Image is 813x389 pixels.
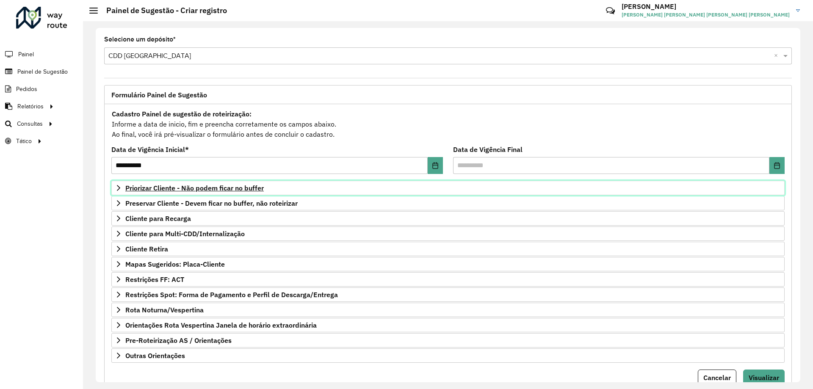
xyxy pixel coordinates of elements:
span: Rota Noturna/Vespertina [125,306,204,313]
span: Relatórios [17,102,44,111]
span: Formulário Painel de Sugestão [111,91,207,98]
strong: Cadastro Painel de sugestão de roteirização: [112,110,252,118]
span: Orientações Rota Vespertina Janela de horário extraordinária [125,322,317,328]
label: Data de Vigência Final [453,144,523,154]
span: Pedidos [16,85,37,94]
span: Cliente Retira [125,246,168,252]
div: Informe a data de inicio, fim e preencha corretamente os campos abaixo. Ao final, você irá pré-vi... [111,108,785,140]
span: Clear all [774,51,781,61]
a: Outras Orientações [111,348,785,363]
span: Painel de Sugestão [17,67,68,76]
span: Cancelar [703,373,731,382]
span: Cliente para Multi-CDD/Internalização [125,230,245,237]
button: Cancelar [698,370,736,386]
a: Restrições Spot: Forma de Pagamento e Perfil de Descarga/Entrega [111,287,785,302]
a: Priorizar Cliente - Não podem ficar no buffer [111,181,785,195]
span: Consultas [17,119,43,128]
span: Restrições Spot: Forma de Pagamento e Perfil de Descarga/Entrega [125,291,338,298]
span: Priorizar Cliente - Não podem ficar no buffer [125,185,264,191]
span: [PERSON_NAME] [PERSON_NAME] [PERSON_NAME] [PERSON_NAME] [622,11,790,19]
a: Restrições FF: ACT [111,272,785,287]
span: Restrições FF: ACT [125,276,184,283]
a: Pre-Roteirização AS / Orientações [111,333,785,348]
button: Choose Date [428,157,443,174]
span: Mapas Sugeridos: Placa-Cliente [125,261,225,268]
a: Cliente para Multi-CDD/Internalização [111,226,785,241]
a: Cliente para Recarga [111,211,785,226]
button: Choose Date [769,157,785,174]
a: Cliente Retira [111,242,785,256]
label: Data de Vigência Inicial [111,144,189,154]
span: Tático [16,137,32,146]
span: Visualizar [749,373,779,382]
a: Preservar Cliente - Devem ficar no buffer, não roteirizar [111,196,785,210]
span: Pre-Roteirização AS / Orientações [125,337,232,344]
h2: Painel de Sugestão - Criar registro [98,6,227,15]
a: Rota Noturna/Vespertina [111,303,785,317]
span: Cliente para Recarga [125,215,191,222]
label: Selecione um depósito [104,34,176,44]
h3: [PERSON_NAME] [622,3,790,11]
span: Preservar Cliente - Devem ficar no buffer, não roteirizar [125,200,298,207]
button: Visualizar [743,370,785,386]
span: Outras Orientações [125,352,185,359]
span: Painel [18,50,34,59]
a: Orientações Rota Vespertina Janela de horário extraordinária [111,318,785,332]
a: Mapas Sugeridos: Placa-Cliente [111,257,785,271]
a: Contato Rápido [601,2,619,20]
